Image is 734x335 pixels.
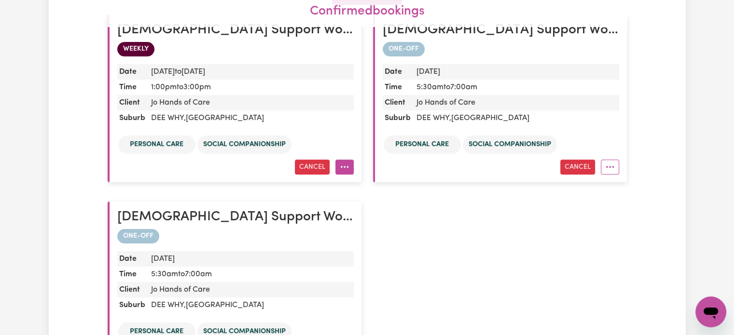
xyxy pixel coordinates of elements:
[147,80,354,95] dd: 1:00pm to 3:00pm
[147,251,354,267] dd: [DATE]
[560,160,595,174] button: Cancel
[383,110,413,126] dt: Suburb
[383,95,413,110] dt: Client
[117,42,354,56] div: WEEKLY booking
[147,267,354,282] dd: 5:30am to 7:00am
[117,229,354,243] div: one-off booking
[413,110,619,126] dd: DEE WHY , [GEOGRAPHIC_DATA]
[413,95,619,110] dd: Jo Hands of Care
[413,64,619,80] dd: [DATE]
[601,160,619,174] button: More options
[147,110,354,126] dd: DEE WHY , [GEOGRAPHIC_DATA]
[695,296,726,327] iframe: Button to launch messaging window
[383,42,619,56] div: one-off booking
[383,80,413,95] dt: Time
[117,267,147,282] dt: Time
[117,251,147,267] dt: Date
[117,64,147,80] dt: Date
[117,80,147,95] dt: Time
[111,4,623,19] h2: confirmed bookings
[147,297,354,313] dd: DEE WHY , [GEOGRAPHIC_DATA]
[117,110,147,126] dt: Suburb
[175,68,205,76] span: to [DATE]
[117,282,147,297] dt: Client
[147,95,354,110] dd: Jo Hands of Care
[463,135,557,154] li: Social companionship
[335,160,354,174] button: More options
[413,80,619,95] dd: 5:30am to 7:00am
[147,282,354,297] dd: Jo Hands of Care
[117,22,354,39] h2: Female Support Worker Needed In Dee Why, NSW
[118,135,195,154] li: Personal care
[295,160,330,174] button: Cancel
[117,297,147,313] dt: Suburb
[384,135,461,154] li: Personal care
[117,42,154,56] span: WEEKLY
[117,229,159,243] span: ONE-OFF
[117,95,147,110] dt: Client
[383,42,425,56] span: ONE-OFF
[383,64,413,80] dt: Date
[147,64,354,80] dd: [DATE]
[117,209,354,226] h2: Female Support Worker Needed In Dee Why, NSW
[383,22,619,39] h2: Female Support Worker Needed In Dee Why, NSW
[197,135,291,154] li: Social companionship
